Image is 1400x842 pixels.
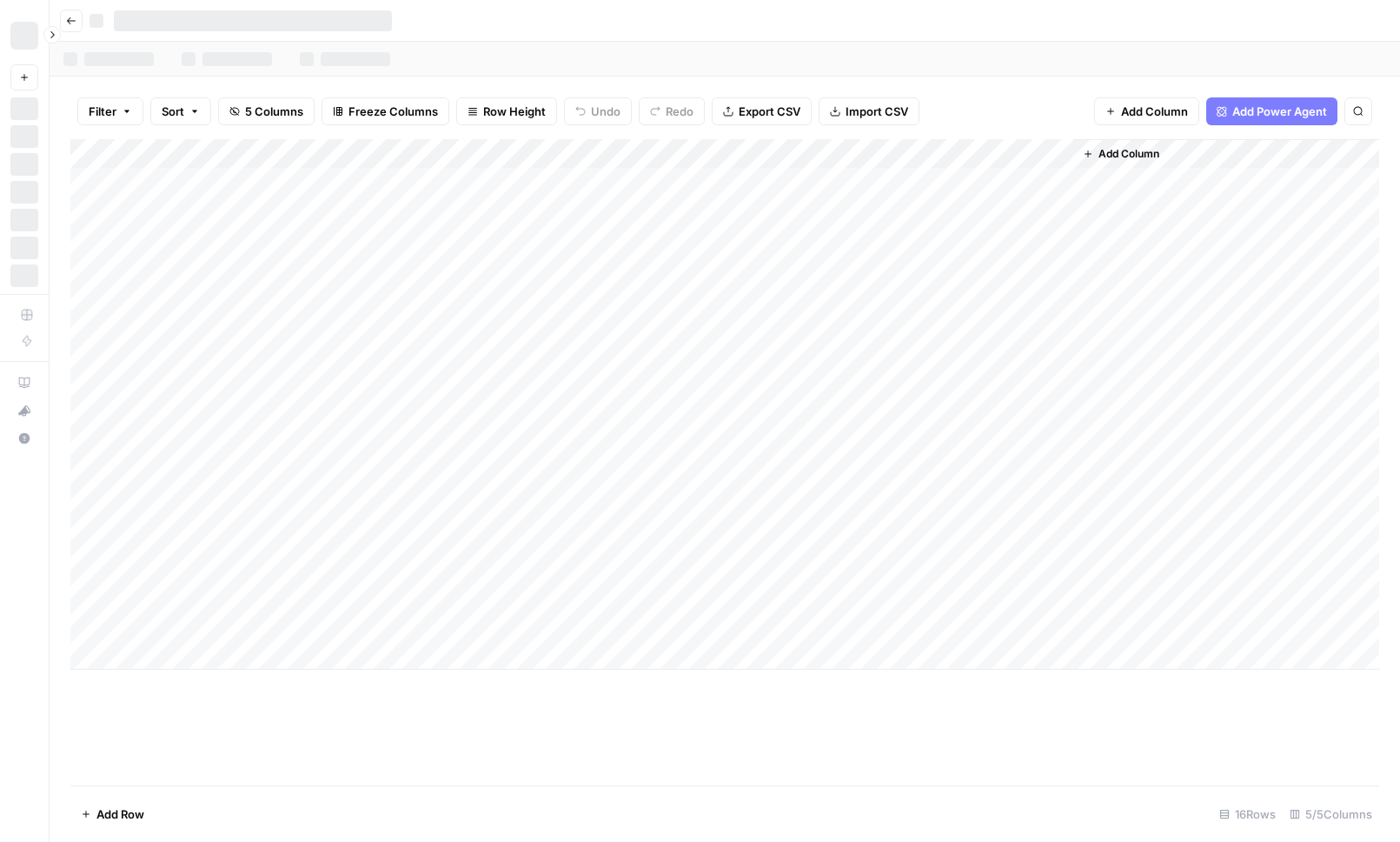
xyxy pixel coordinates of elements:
button: Add Column [1094,97,1199,125]
button: Redo [639,97,705,125]
button: What's new? [10,397,38,424]
span: Export CSV [739,103,800,120]
button: Add Column [1076,143,1166,165]
span: Add Power Agent [1232,103,1327,120]
span: Add Column [1098,146,1159,162]
div: 5/5 Columns [1283,800,1379,828]
span: Import CSV [846,103,908,120]
button: 5 Columns [218,97,315,125]
span: Add Column [1121,103,1188,120]
button: Row Height [456,97,557,125]
button: Add Row [70,800,155,828]
span: Undo [591,103,620,120]
button: Undo [564,97,632,125]
span: 5 Columns [245,103,303,120]
button: Add Power Agent [1206,97,1337,125]
button: Import CSV [819,97,919,125]
div: What's new? [11,398,37,424]
button: Help + Support [10,424,38,452]
a: AirOps Academy [10,369,38,397]
button: Freeze Columns [322,97,449,125]
button: Sort [150,97,211,125]
span: Freeze Columns [348,103,438,120]
span: Filter [89,103,116,120]
button: Export CSV [712,97,812,125]
div: 16 Rows [1212,800,1283,828]
button: Filter [77,97,143,125]
span: Row Height [483,103,546,120]
span: Add Row [96,805,144,823]
span: Sort [162,103,184,120]
span: Redo [666,103,693,120]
